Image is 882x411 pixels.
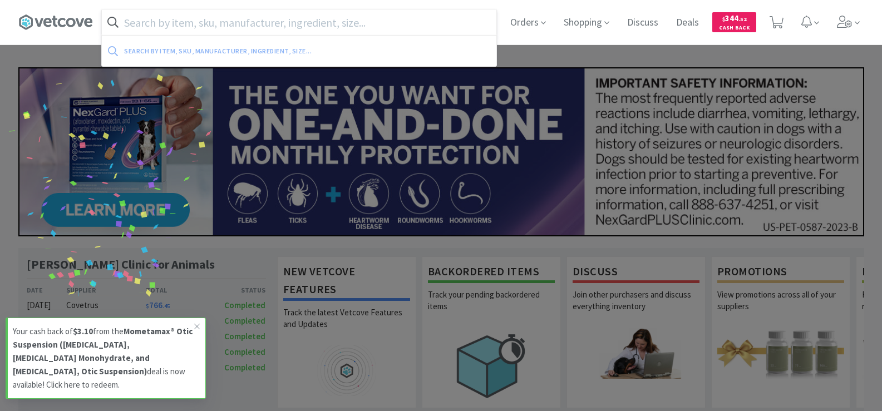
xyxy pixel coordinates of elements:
[712,7,756,37] a: $344.52Cash Back
[722,13,747,23] span: 344
[672,18,703,28] a: Deals
[738,16,747,23] span: . 52
[722,16,725,23] span: $
[13,325,194,392] p: Your cash back of from the deal is now available! Click here to redeem.
[102,9,496,35] input: Search by item, sku, manufacturer, ingredient, size...
[719,25,750,32] span: Cash Back
[124,42,401,60] div: Search by item, sku, manufacturer, ingredient, size...
[73,326,93,336] strong: $3.10
[623,18,663,28] a: Discuss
